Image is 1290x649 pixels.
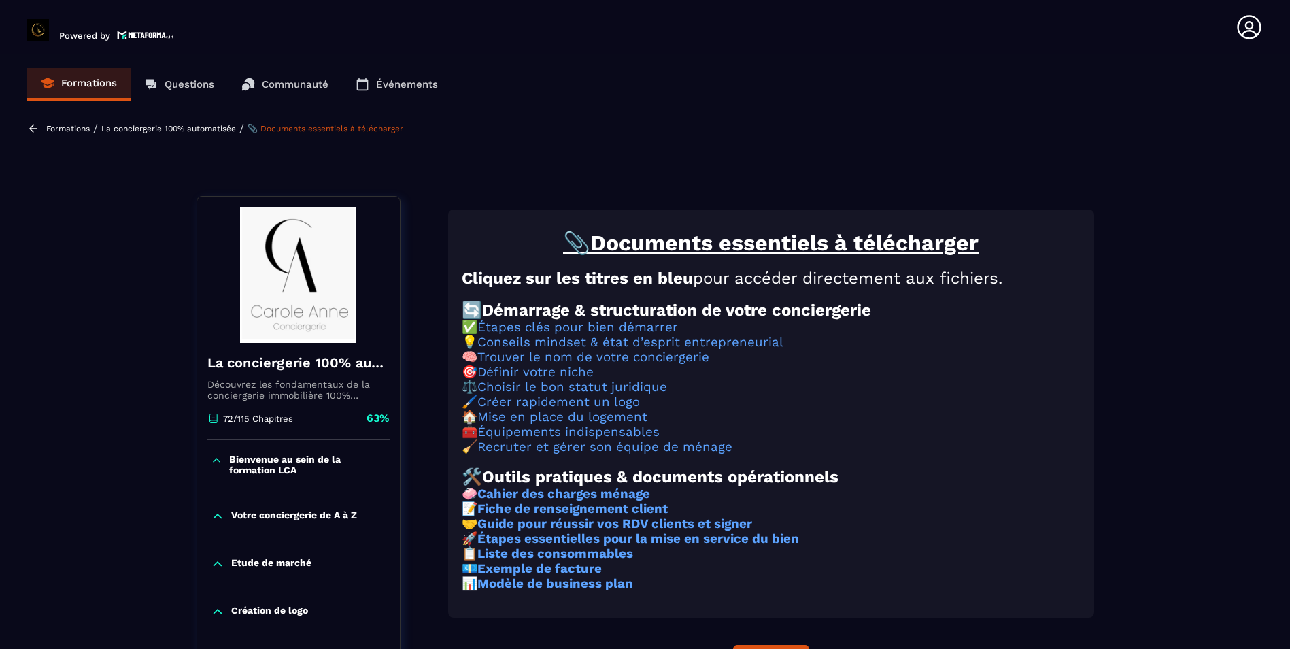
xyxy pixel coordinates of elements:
[131,68,228,101] a: Questions
[462,439,1081,454] h3: 🧹
[376,78,438,90] p: Événements
[462,301,1081,320] h2: 🔄
[462,467,1081,486] h2: 🛠️
[462,576,1081,591] h3: 📊
[477,439,732,454] a: Recruter et gérer son équipe de ménage
[462,380,1081,395] h3: ⚖️
[590,230,979,256] u: Documents essentiels à télécharger
[231,605,308,618] p: Création de logo
[477,380,667,395] a: Choisir le bon statut juridique
[482,467,838,486] strong: Outils pratiques & documents opérationnels
[262,78,328,90] p: Communauté
[101,124,236,133] a: La conciergerie 100% automatisée
[165,78,214,90] p: Questions
[477,546,633,561] a: Liste des consommables
[462,320,1081,335] h3: ✅
[462,546,1081,561] h3: 📋
[462,395,1081,410] h3: 🖌️
[207,353,390,372] h4: La conciergerie 100% automatisée
[462,269,693,288] strong: Cliquez sur les titres en bleu
[462,350,1081,365] h3: 🧠
[477,501,668,516] a: Fiche de renseignement client
[229,454,386,476] p: Bienvenue au sein de la formation LCA
[477,561,602,576] a: Exemple de facture
[477,395,640,410] a: Créer rapidement un logo
[231,510,357,523] p: Votre conciergerie de A à Z
[462,410,1081,425] h3: 🏠
[231,557,311,571] p: Etude de marché
[563,230,590,256] u: 📎
[342,68,452,101] a: Événements
[462,365,1081,380] h3: 🎯
[462,425,1081,439] h3: 🧰
[462,335,1081,350] h3: 💡
[462,269,1081,288] h2: pour accéder directement aux fichiers.
[93,122,98,135] span: /
[61,77,117,89] p: Formations
[477,425,660,439] a: Équipements indispensables
[27,19,49,41] img: logo-branding
[117,29,174,41] img: logo
[462,531,1081,546] h3: 🚀
[27,68,131,101] a: Formations
[239,122,244,135] span: /
[367,411,390,426] p: 63%
[477,486,650,501] a: Cahier des charges ménage
[462,561,1081,576] h3: 💶
[248,124,403,133] a: 📎 Documents essentiels à télécharger
[477,365,594,380] a: Définir votre niche
[477,410,647,425] a: Mise en place du logement
[207,207,390,343] img: banner
[207,379,390,401] p: Découvrez les fondamentaux de la conciergerie immobilière 100% automatisée. Cette formation est c...
[477,516,752,531] a: Guide pour réussir vos RDV clients et signer
[477,320,678,335] a: Étapes clés pour bien démarrer
[462,501,1081,516] h3: 📝
[482,301,871,320] strong: Démarrage & structuration de votre conciergerie
[477,350,709,365] a: Trouver le nom de votre conciergerie
[46,124,90,133] a: Formations
[59,31,110,41] p: Powered by
[228,68,342,101] a: Communauté
[223,414,293,424] p: 72/115 Chapitres
[462,486,1081,501] h3: 🧼
[477,531,799,546] a: Étapes essentielles pour la mise en service du bien
[462,516,1081,531] h3: 🤝
[477,576,633,591] a: Modèle de business plan
[477,335,783,350] a: Conseils mindset & état d’esprit entrepreneurial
